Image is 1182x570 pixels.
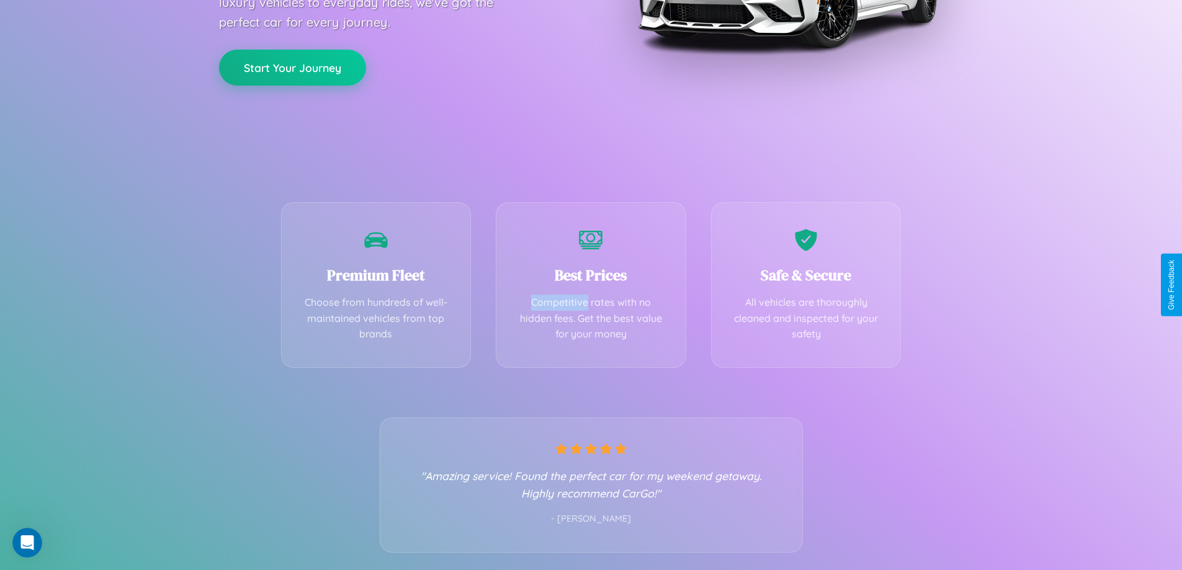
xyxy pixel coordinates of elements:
p: All vehicles are thoroughly cleaned and inspected for your safety [730,295,882,342]
p: Competitive rates with no hidden fees. Get the best value for your money [515,295,667,342]
p: Choose from hundreds of well-maintained vehicles from top brands [300,295,452,342]
h3: Safe & Secure [730,265,882,285]
iframe: Intercom live chat [12,528,42,558]
p: "Amazing service! Found the perfect car for my weekend getaway. Highly recommend CarGo!" [405,467,777,502]
h3: Premium Fleet [300,265,452,285]
div: Give Feedback [1167,260,1176,310]
p: - [PERSON_NAME] [405,511,777,527]
button: Start Your Journey [219,50,366,86]
h3: Best Prices [515,265,667,285]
